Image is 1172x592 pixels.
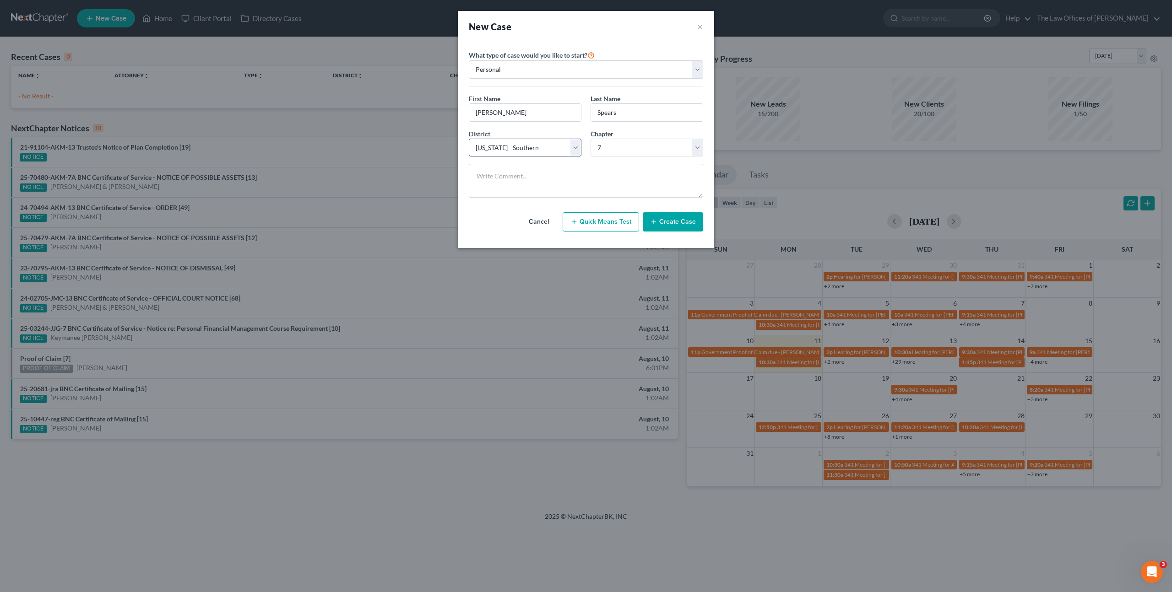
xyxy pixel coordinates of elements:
button: Cancel [519,213,559,231]
label: What type of case would you like to start? [469,49,595,60]
button: × [697,20,703,33]
button: Quick Means Test [563,212,639,231]
span: District [469,130,490,138]
span: Chapter [591,130,613,138]
input: Enter Last Name [591,104,703,121]
span: 3 [1160,561,1167,568]
span: First Name [469,95,500,102]
iframe: Intercom live chat [1141,561,1163,583]
strong: New Case [469,21,511,32]
span: Last Name [591,95,620,102]
input: Enter First Name [469,104,581,121]
button: Create Case [643,212,703,231]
